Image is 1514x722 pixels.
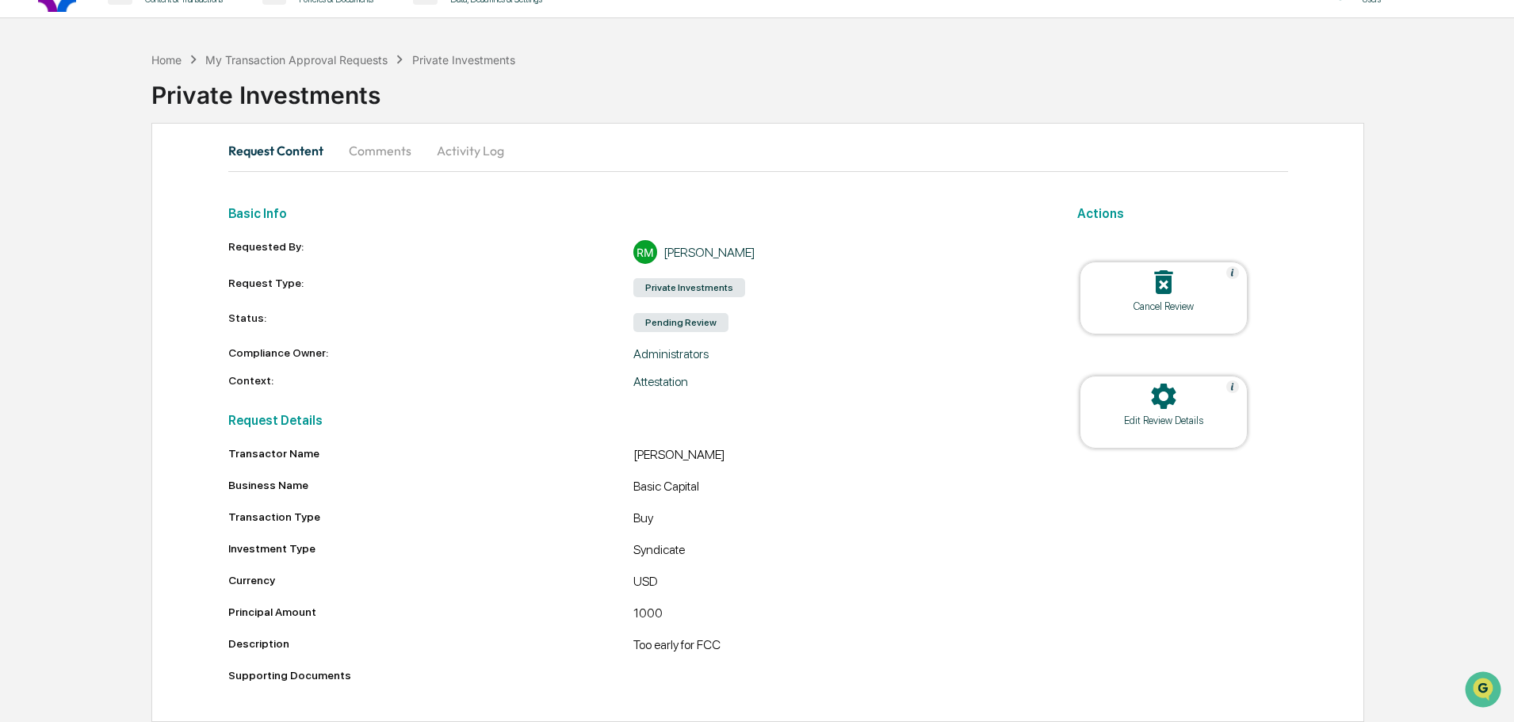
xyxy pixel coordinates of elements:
[228,510,634,523] div: Transaction Type
[228,240,634,264] div: Requested By:
[109,193,203,222] a: 🗄️Attestations
[633,374,1039,389] div: Attestation
[633,447,1039,466] div: [PERSON_NAME]
[633,574,1039,593] div: USD
[228,542,634,555] div: Investment Type
[228,669,1039,682] div: Supporting Documents
[41,72,262,89] input: Clear
[158,269,192,281] span: Pylon
[228,479,634,491] div: Business Name
[228,605,634,618] div: Principal Amount
[633,313,728,332] div: Pending Review
[1226,380,1239,393] img: Help
[10,223,106,252] a: 🔎Data Lookup
[1092,300,1235,312] div: Cancel Review
[151,68,1514,109] div: Private Investments
[633,479,1039,498] div: Basic Capital
[1226,266,1239,279] img: Help
[633,637,1039,656] div: Too early for FCC
[16,201,29,214] div: 🖐️
[228,413,1039,428] h2: Request Details
[205,53,388,67] div: My Transaction Approval Requests
[1463,670,1506,712] iframe: Open customer support
[32,230,100,246] span: Data Lookup
[16,231,29,244] div: 🔎
[228,346,634,361] div: Compliance Owner:
[54,137,201,150] div: We're available if you need us!
[336,132,424,170] button: Comments
[1092,414,1235,426] div: Edit Review Details
[112,268,192,281] a: Powered byPylon
[10,193,109,222] a: 🖐️Preclearance
[54,121,260,137] div: Start new chat
[228,277,634,299] div: Request Type:
[633,542,1039,561] div: Syndicate
[228,574,634,586] div: Currency
[412,53,515,67] div: Private Investments
[270,126,289,145] button: Start new chat
[228,206,1039,221] h2: Basic Info
[228,637,634,650] div: Description
[228,311,634,334] div: Status:
[633,605,1039,625] div: 1000
[16,33,289,59] p: How can we help?
[32,200,102,216] span: Preclearance
[633,510,1039,529] div: Buy
[115,201,128,214] div: 🗄️
[151,53,182,67] div: Home
[228,132,336,170] button: Request Content
[228,447,634,460] div: Transactor Name
[633,346,1039,361] div: Administrators
[633,240,657,264] div: RM
[16,121,44,150] img: 1746055101610-c473b297-6a78-478c-a979-82029cc54cd1
[131,200,197,216] span: Attestations
[633,278,745,297] div: Private Investments
[1077,206,1288,221] h2: Actions
[663,245,755,260] div: [PERSON_NAME]
[228,374,634,389] div: Context:
[228,132,1288,170] div: secondary tabs example
[424,132,517,170] button: Activity Log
